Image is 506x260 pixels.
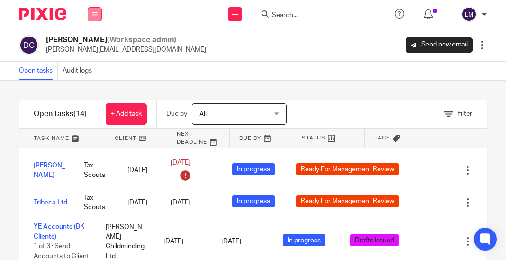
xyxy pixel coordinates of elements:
span: Ready For Management Review [296,163,399,175]
span: [DATE] [221,238,241,245]
a: Send new email [406,37,473,53]
span: [DATE] [171,199,190,206]
a: + Add task [106,103,147,125]
div: [DATE] [154,232,212,251]
div: Tax Scouts [74,156,117,185]
span: In progress [232,195,275,207]
span: Drafts Issued [350,234,399,246]
input: Search [271,11,356,20]
a: Audit logs [63,62,97,80]
span: 1 of 3 · Send Accounts to Client [34,243,89,260]
p: [PERSON_NAME][EMAIL_ADDRESS][DOMAIN_NAME] [46,45,206,55]
h2: [PERSON_NAME] [46,35,206,45]
a: Open tasks [19,62,58,80]
p: Due by [166,109,187,119]
span: In progress [232,163,275,175]
a: Tribeca Ltd [34,199,67,206]
span: Tags [374,134,390,142]
div: [DATE] [118,161,161,180]
span: Ready For Management Review [296,195,399,207]
span: [DATE] [171,159,190,166]
span: Status [302,134,325,142]
span: (Workspace admin) [107,36,176,44]
span: All [199,111,207,118]
div: Tax Scouts [74,188,117,217]
span: (14) [73,110,87,118]
img: svg%3E [461,7,477,22]
div: [DATE] [118,193,161,212]
a: YE Accounts (BK Clients) [34,223,84,240]
span: Filter [457,111,472,117]
a: [PERSON_NAME] [34,162,65,178]
span: In progress [283,234,325,246]
img: svg%3E [19,35,39,55]
h1: Open tasks [34,109,87,119]
img: Pixie [19,8,66,20]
